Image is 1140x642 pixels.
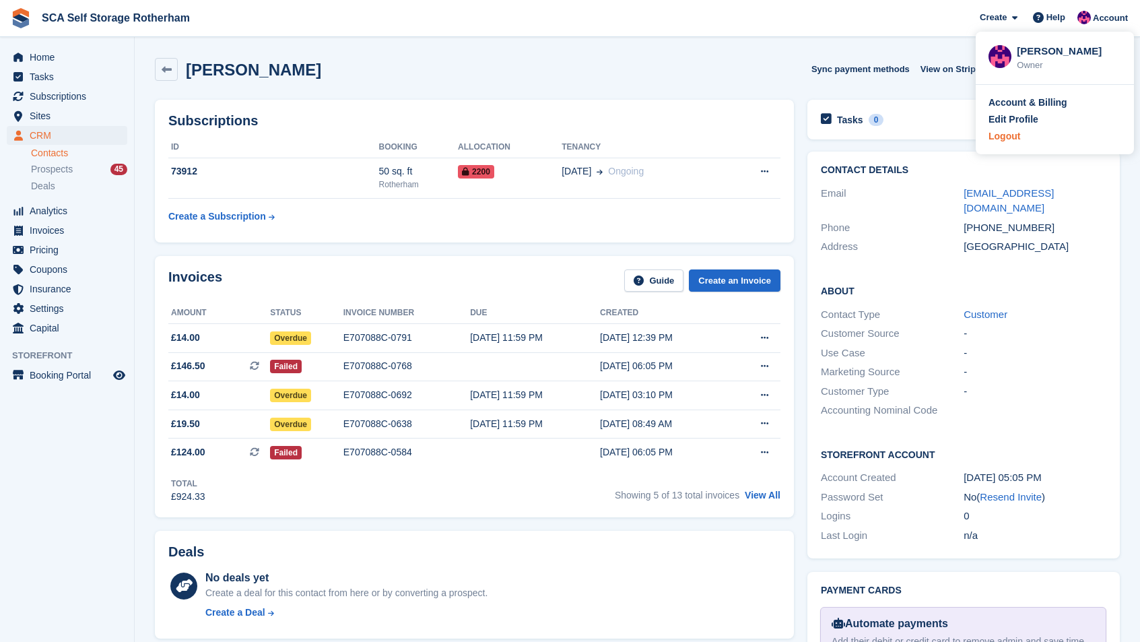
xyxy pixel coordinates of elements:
div: [DATE] 05:05 PM [964,470,1106,486]
div: £924.33 [171,490,205,504]
div: [DATE] 08:49 AM [600,417,730,431]
div: 45 [110,164,127,175]
div: - [964,364,1106,380]
th: Amount [168,302,270,324]
span: Home [30,48,110,67]
a: Logout [988,129,1121,143]
span: £19.50 [171,417,200,431]
div: [DATE] 03:10 PM [600,388,730,402]
a: menu [7,280,127,298]
div: [GEOGRAPHIC_DATA] [964,239,1106,255]
div: [DATE] 06:05 PM [600,445,730,459]
div: 73912 [168,164,378,179]
span: Overdue [270,389,311,402]
a: Resend Invite [980,491,1042,503]
span: Pricing [30,240,110,259]
h2: Payment cards [821,585,1106,596]
span: £14.00 [171,388,200,402]
div: Use Case [821,346,964,361]
span: £14.00 [171,331,200,345]
div: 0 [964,509,1106,524]
a: SCA Self Storage Rotherham [36,7,195,29]
span: [DATE] [562,164,591,179]
h2: Tasks [837,114,863,126]
span: Failed [270,360,302,373]
h2: Subscriptions [168,113,780,129]
span: View on Stripe [920,63,980,76]
a: Create an Invoice [689,269,780,292]
div: Create a Deal [205,606,265,620]
a: Account & Billing [988,96,1121,110]
div: [DATE] 11:59 PM [470,417,600,431]
div: Logout [988,129,1020,143]
span: Settings [30,299,110,318]
img: stora-icon-8386f47178a22dfd0bd8f6a31ec36ba5ce8667c1dd55bd0f319d3a0aa187defe.svg [11,8,31,28]
div: No deals yet [205,570,488,586]
h2: Deals [168,544,204,560]
th: Due [470,302,600,324]
div: Phone [821,220,964,236]
a: Prospects 45 [31,162,127,176]
div: [DATE] 06:05 PM [600,359,730,373]
th: Booking [378,137,458,158]
span: 2200 [458,165,494,179]
span: Showing 5 of 13 total invoices [615,490,739,501]
a: Deals [31,179,127,193]
a: Preview store [111,367,127,383]
span: Subscriptions [30,87,110,106]
a: Create a Subscription [168,204,275,229]
a: menu [7,87,127,106]
div: Address [821,239,964,255]
h2: About [821,284,1106,297]
div: E707088C-0692 [343,388,470,402]
div: - [964,346,1106,361]
div: Password Set [821,490,964,505]
div: [PERSON_NAME] [1017,44,1121,56]
span: Capital [30,319,110,338]
div: - [964,384,1106,399]
h2: [PERSON_NAME] [186,61,321,79]
span: Failed [270,446,302,459]
span: £124.00 [171,445,205,459]
img: Sam Chapman [988,45,1011,68]
div: 50 sq. ft [378,164,458,179]
th: Created [600,302,730,324]
span: Overdue [270,331,311,345]
div: Marketing Source [821,364,964,380]
a: menu [7,299,127,318]
img: Sam Chapman [1077,11,1091,24]
span: Tasks [30,67,110,86]
a: Create a Deal [205,606,488,620]
a: [EMAIL_ADDRESS][DOMAIN_NAME] [964,187,1054,214]
div: Customer Source [821,326,964,342]
div: [PHONE_NUMBER] [964,220,1106,236]
div: 0 [869,114,884,126]
th: Allocation [458,137,562,158]
a: View on Stripe [915,58,997,80]
th: Tenancy [562,137,725,158]
div: [DATE] 11:59 PM [470,331,600,345]
span: ( ) [976,491,1045,503]
span: Booking Portal [30,366,110,385]
h2: Contact Details [821,165,1106,176]
div: Edit Profile [988,113,1038,127]
div: Last Login [821,528,964,544]
span: Deals [31,180,55,193]
span: CRM [30,126,110,145]
h2: Invoices [168,269,222,292]
span: Insurance [30,280,110,298]
div: E707088C-0768 [343,359,470,373]
span: Account [1093,11,1128,25]
span: Create [980,11,1007,24]
div: Create a Subscription [168,210,266,224]
a: Edit Profile [988,113,1121,127]
div: [DATE] 12:39 PM [600,331,730,345]
span: Invoices [30,221,110,240]
div: Logins [821,509,964,524]
a: Customer [964,309,1007,320]
th: ID [168,137,378,158]
span: Overdue [270,418,311,431]
a: menu [7,48,127,67]
a: Contacts [31,147,127,160]
div: - [964,326,1106,342]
